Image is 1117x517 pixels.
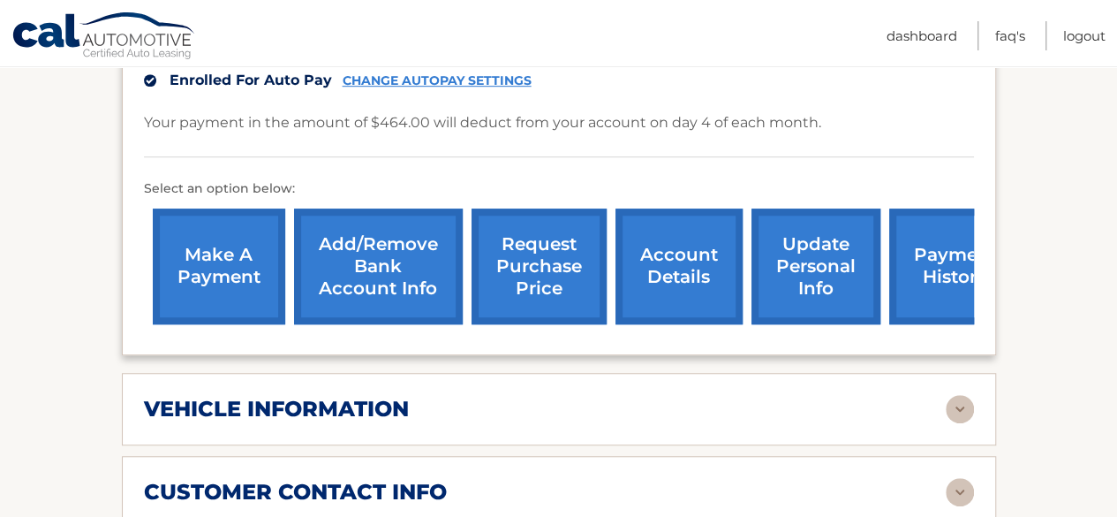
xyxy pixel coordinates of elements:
[889,209,1022,324] a: payment history
[170,72,332,88] span: Enrolled For Auto Pay
[144,74,156,87] img: check.svg
[751,209,880,324] a: update personal info
[995,21,1025,50] a: FAQ's
[472,209,607,324] a: request purchase price
[946,478,974,506] img: accordion-rest.svg
[144,479,447,506] h2: customer contact info
[1063,21,1106,50] a: Logout
[343,73,532,88] a: CHANGE AUTOPAY SETTINGS
[615,209,743,324] a: account details
[144,179,974,200] p: Select an option below:
[153,209,285,324] a: make a payment
[294,209,463,324] a: Add/Remove bank account info
[11,11,197,63] a: Cal Automotive
[946,395,974,423] img: accordion-rest.svg
[887,21,957,50] a: Dashboard
[144,396,409,422] h2: vehicle information
[144,110,821,135] p: Your payment in the amount of $464.00 will deduct from your account on day 4 of each month.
